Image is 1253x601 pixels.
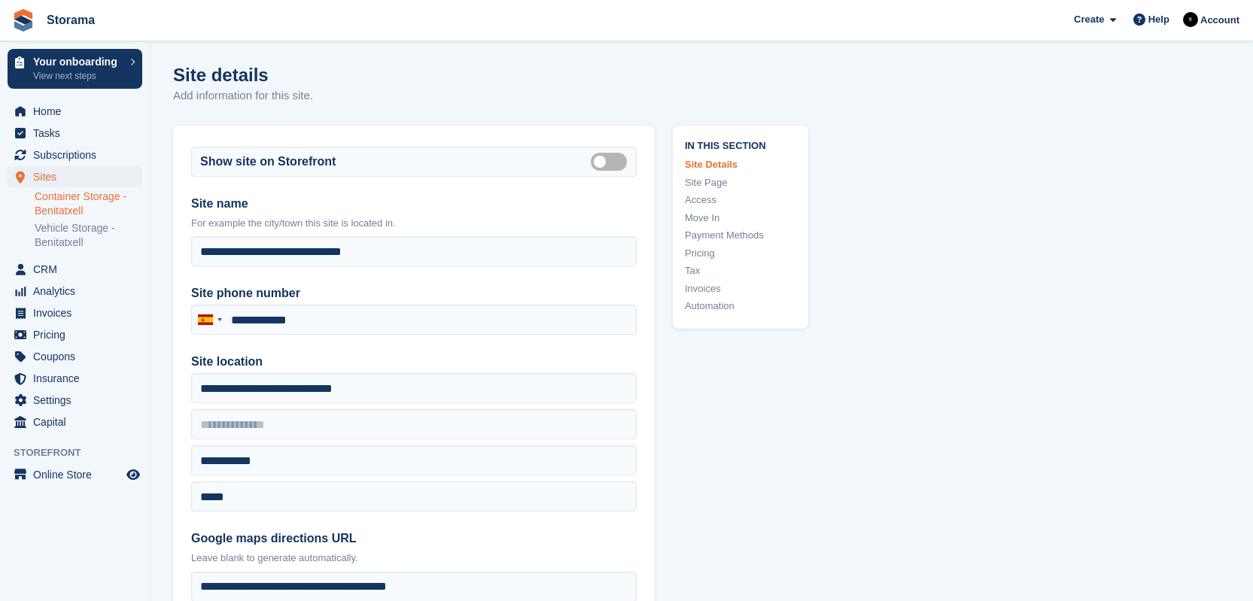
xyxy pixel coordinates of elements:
span: Help [1148,12,1169,27]
span: Create [1074,12,1104,27]
a: menu [8,390,142,411]
a: Invoices [685,281,796,296]
h1: Site details [173,65,313,85]
span: Tasks [33,123,123,144]
span: Sites [33,166,123,187]
span: Account [1200,13,1239,28]
img: Stuart Pratt [1183,12,1198,27]
a: Container Storage - Benitatxell [35,190,142,218]
a: menu [8,166,142,187]
p: Your onboarding [33,56,123,67]
p: View next steps [33,69,123,83]
label: Google maps directions URL [191,530,637,548]
a: menu [8,464,142,485]
a: Storama [41,8,101,32]
div: Spain (España): +34 [192,305,227,334]
a: menu [8,101,142,122]
label: Site phone number [191,284,637,302]
span: Analytics [33,281,123,302]
span: Capital [33,411,123,433]
a: menu [8,411,142,433]
span: Pricing [33,324,123,345]
span: Settings [33,390,123,411]
span: CRM [33,259,123,280]
a: menu [8,302,142,323]
a: Preview store [124,466,142,484]
a: Pricing [685,246,796,261]
a: Tax [685,263,796,278]
span: Home [33,101,123,122]
span: Online Store [33,464,123,485]
p: For example the city/town this site is located in. [191,216,637,231]
a: Your onboarding View next steps [8,49,142,89]
a: menu [8,368,142,389]
a: Move In [685,211,796,226]
a: Site Page [685,175,796,190]
a: menu [8,144,142,165]
a: menu [8,346,142,367]
span: Coupons [33,346,123,367]
label: Is public [591,160,633,162]
span: Subscriptions [33,144,123,165]
img: stora-icon-8386f47178a22dfd0bd8f6a31ec36ba5ce8667c1dd55bd0f319d3a0aa187defe.svg [12,9,35,32]
label: Site name [191,195,637,213]
span: Storefront [14,445,150,460]
p: Leave blank to generate automatically. [191,551,637,566]
a: Payment Methods [685,228,796,243]
a: Access [685,193,796,208]
label: Site location [191,353,637,371]
a: Site Details [685,157,796,172]
a: menu [8,281,142,302]
a: Automation [685,299,796,314]
a: menu [8,123,142,144]
label: Show site on Storefront [200,153,336,171]
p: Add information for this site. [173,87,313,105]
span: In this section [685,138,796,152]
a: menu [8,259,142,280]
span: Invoices [33,302,123,323]
a: Vehicle Storage - Benitatxell [35,221,142,250]
span: Insurance [33,368,123,389]
a: menu [8,324,142,345]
